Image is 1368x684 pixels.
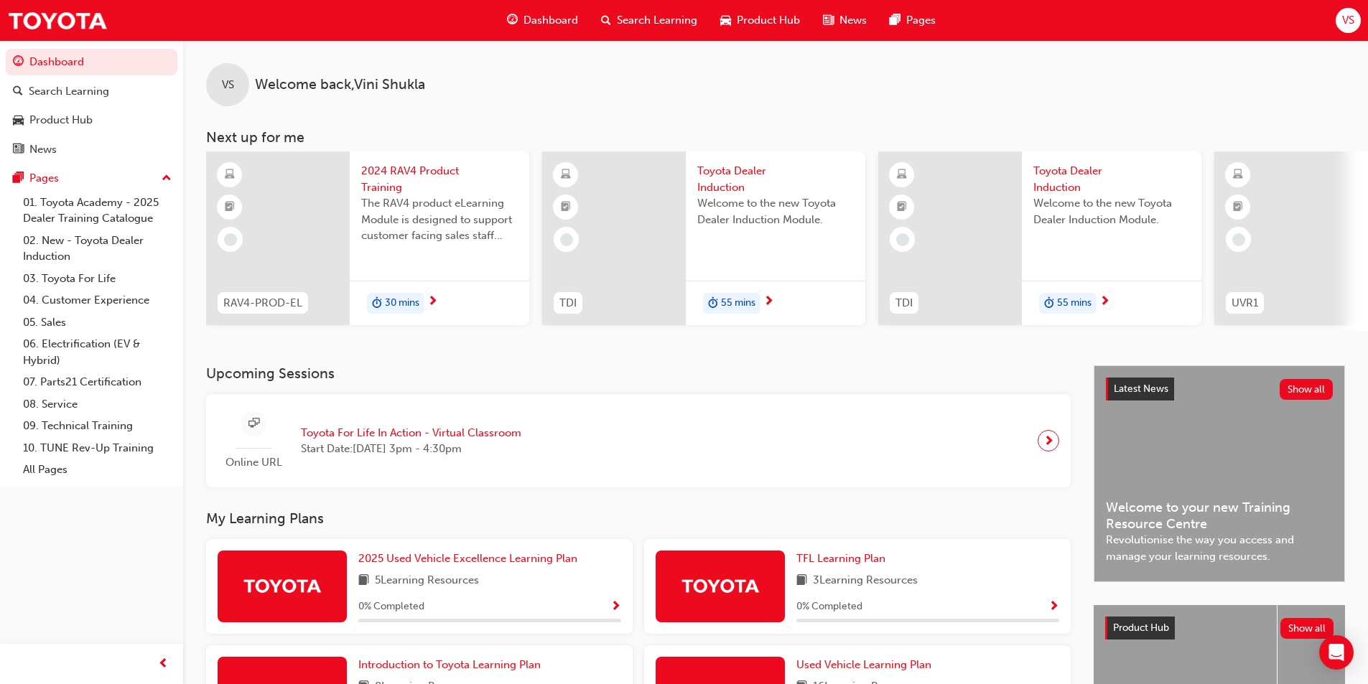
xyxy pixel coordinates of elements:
img: Trak [7,4,108,37]
a: car-iconProduct Hub [709,6,811,35]
a: 03. Toyota For Life [17,268,177,290]
span: News [839,12,867,29]
div: Pages [29,170,59,187]
span: duration-icon [708,294,718,313]
span: prev-icon [158,655,169,673]
span: booktick-icon [1233,198,1243,217]
a: Latest NewsShow allWelcome to your new Training Resource CentreRevolutionise the way you access a... [1094,365,1345,582]
span: pages-icon [890,11,901,29]
span: UVR1 [1232,295,1258,311]
a: News [6,136,177,163]
span: Welcome back , Vini Shukla [255,77,425,93]
h3: My Learning Plans [206,510,1071,527]
span: next-icon [763,296,774,309]
span: Welcome to the new Toyota Dealer Induction Module. [697,195,854,228]
span: guage-icon [507,11,518,29]
a: Introduction to Toyota Learning Plan [358,657,546,673]
span: Toyota For Life In Action - Virtual Classroom [301,425,521,441]
span: duration-icon [372,294,382,313]
a: guage-iconDashboard [495,6,590,35]
a: 07. Parts21 Certification [17,371,177,393]
span: TDI [895,295,913,311]
a: Product HubShow all [1105,617,1334,640]
a: 06. Electrification (EV & Hybrid) [17,333,177,371]
span: Product Hub [1113,622,1169,634]
a: 2025 Used Vehicle Excellence Learning Plan [358,551,583,567]
span: learningRecordVerb_NONE-icon [224,233,237,246]
div: News [29,141,57,158]
div: Search Learning [29,83,109,100]
a: Used Vehicle Learning Plan [796,657,937,673]
span: TFL Learning Plan [796,552,885,565]
span: 2025 Used Vehicle Excellence Learning Plan [358,552,577,565]
span: Dashboard [524,12,578,29]
span: book-icon [796,572,807,590]
img: Trak [681,573,760,598]
span: 0 % Completed [796,599,862,615]
span: book-icon [358,572,369,590]
div: Open Intercom Messenger [1319,635,1354,670]
button: Pages [6,165,177,192]
a: Online URLToyota For Life In Action - Virtual ClassroomStart Date:[DATE] 3pm - 4:30pm [218,406,1059,477]
span: 55 mins [721,295,755,311]
span: booktick-icon [225,198,235,217]
span: next-icon [1043,431,1054,451]
span: pages-icon [13,172,24,185]
a: 01. Toyota Academy - 2025 Dealer Training Catalogue [17,192,177,230]
span: up-icon [162,169,172,188]
span: Used Vehicle Learning Plan [796,658,931,671]
span: Search Learning [617,12,697,29]
span: 2024 RAV4 Product Training [361,163,518,195]
div: Product Hub [29,112,93,128]
span: Show Progress [1048,601,1059,614]
span: Latest News [1114,383,1168,395]
span: 30 mins [385,295,419,311]
a: RAV4-PROD-EL2024 RAV4 Product TrainingThe RAV4 product eLearning Module is designed to support cu... [206,151,529,325]
span: VS [222,77,234,93]
button: Show Progress [610,598,621,616]
a: pages-iconPages [878,6,947,35]
span: Show Progress [610,601,621,614]
button: DashboardSearch LearningProduct HubNews [6,46,177,165]
button: Show all [1280,379,1334,400]
span: car-icon [13,114,24,127]
span: 5 Learning Resources [375,572,479,590]
span: car-icon [720,11,731,29]
span: learningResourceType_ELEARNING-icon [1233,166,1243,184]
a: 10. TUNE Rev-Up Training [17,437,177,459]
span: search-icon [13,85,23,98]
span: Welcome to the new Toyota Dealer Induction Module. [1033,195,1190,228]
a: 04. Customer Experience [17,289,177,311]
span: Product Hub [737,12,800,29]
span: RAV4-PROD-EL [223,295,302,311]
button: Show all [1280,618,1334,639]
a: 09. Technical Training [17,415,177,437]
span: booktick-icon [897,198,907,217]
span: TDI [559,295,577,311]
span: Pages [906,12,936,29]
button: VS [1336,8,1361,33]
span: next-icon [427,296,438,309]
a: 05. Sales [17,311,177,334]
span: 3 Learning Resources [813,572,918,590]
span: Revolutionise the way you access and manage your learning resources. [1106,532,1333,564]
span: 0 % Completed [358,599,424,615]
a: TDIToyota Dealer InductionWelcome to the new Toyota Dealer Induction Module.duration-icon55 mins [542,151,865,325]
a: Latest NewsShow all [1106,378,1333,400]
span: Introduction to Toyota Learning Plan [358,658,541,671]
span: news-icon [823,11,834,29]
span: guage-icon [13,56,24,69]
span: duration-icon [1044,294,1054,313]
a: news-iconNews [811,6,878,35]
span: next-icon [1099,296,1110,309]
span: Start Date: [DATE] 3pm - 4:30pm [301,441,521,457]
span: learningRecordVerb_NONE-icon [560,233,573,246]
span: learningResourceType_ELEARNING-icon [561,166,571,184]
span: The RAV4 product eLearning Module is designed to support customer facing sales staff with introdu... [361,195,518,244]
span: VS [1342,12,1354,29]
span: learningRecordVerb_NONE-icon [1232,233,1245,246]
span: learningResourceType_ELEARNING-icon [225,166,235,184]
a: TDIToyota Dealer InductionWelcome to the new Toyota Dealer Induction Module.duration-icon55 mins [878,151,1201,325]
span: Welcome to your new Training Resource Centre [1106,500,1333,532]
